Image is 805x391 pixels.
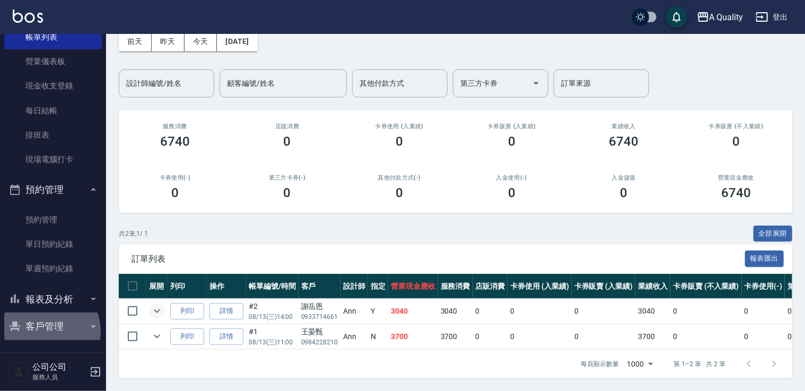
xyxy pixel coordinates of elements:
[742,299,785,324] td: 0
[620,185,627,200] h3: 0
[132,174,218,181] h2: 卡券使用(-)
[751,7,792,27] button: 登出
[635,324,670,349] td: 3700
[396,134,403,149] h3: 0
[508,185,515,200] h3: 0
[132,123,218,130] h3: 服務消費
[170,328,204,345] button: 列印
[246,299,299,324] td: #2
[572,324,636,349] td: 0
[209,328,243,345] a: 詳情
[301,312,338,322] p: 0933714661
[340,274,368,299] th: 設計師
[674,359,725,369] p: 第 1–2 筆 共 2 筆
[185,32,217,51] button: 今天
[368,274,388,299] th: 指定
[635,299,670,324] td: 3040
[301,326,338,337] div: 王晏甄
[368,299,388,324] td: Y
[745,251,784,267] button: 報表匯出
[635,274,670,299] th: 業績收入
[745,253,784,263] a: 報表匯出
[754,226,793,242] button: 全部展開
[217,32,257,51] button: [DATE]
[32,372,86,382] p: 服務人員
[4,313,102,340] button: 客戶管理
[693,123,780,130] h2: 卡券販賣 (不入業績)
[146,274,168,299] th: 展開
[528,75,545,92] button: Open
[4,286,102,313] button: 報表及分析
[340,299,368,324] td: Ann
[572,274,636,299] th: 卡券販賣 (入業績)
[4,49,102,74] a: 營業儀表板
[670,274,741,299] th: 卡券販賣 (不入業績)
[149,328,165,344] button: expand row
[473,274,508,299] th: 店販消費
[742,274,785,299] th: 卡券使用(-)
[249,312,296,322] p: 08/13 (三) 14:00
[710,11,743,24] div: A Quality
[160,134,190,149] h3: 6740
[388,274,438,299] th: 營業現金應收
[4,147,102,172] a: 現場電腦打卡
[581,359,619,369] p: 每頁顯示數量
[8,361,30,383] img: Person
[581,123,668,130] h2: 業績收入
[609,134,639,149] h3: 6740
[438,274,473,299] th: 服務消費
[4,176,102,203] button: 預約管理
[244,123,331,130] h2: 店販消費
[32,362,86,372] h5: 公司公司
[301,337,338,347] p: 0984228210
[396,185,403,200] h3: 0
[693,6,748,28] button: A Quality
[666,6,687,28] button: save
[468,174,555,181] h2: 入金使用(-)
[301,301,338,312] div: 謝岳恩
[119,32,152,51] button: 前天
[388,299,438,324] td: 3040
[249,337,296,347] p: 08/13 (三) 11:00
[4,99,102,123] a: 每日結帳
[623,350,657,378] div: 1000
[721,185,751,200] h3: 6740
[473,324,508,349] td: 0
[168,274,207,299] th: 列印
[4,208,102,232] a: 預約管理
[507,274,572,299] th: 卡券使用 (入業績)
[119,229,148,238] p: 共 2 筆, 1 / 1
[171,185,179,200] h3: 0
[4,74,102,98] a: 現金收支登錄
[572,299,636,324] td: 0
[507,324,572,349] td: 0
[742,324,785,349] td: 0
[244,174,331,181] h2: 第三方卡券(-)
[207,274,246,299] th: 操作
[356,174,443,181] h2: 其他付款方式(-)
[670,299,741,324] td: 0
[246,324,299,349] td: #1
[368,324,388,349] td: N
[732,134,740,149] h3: 0
[4,256,102,281] a: 單週預約紀錄
[284,134,291,149] h3: 0
[4,232,102,256] a: 單日預約紀錄
[132,254,745,264] span: 訂單列表
[438,299,473,324] td: 3040
[4,25,102,49] a: 帳單列表
[149,303,165,319] button: expand row
[209,303,243,319] a: 詳情
[473,299,508,324] td: 0
[693,174,780,181] h2: 營業現金應收
[170,303,204,319] button: 列印
[438,324,473,349] td: 3700
[284,185,291,200] h3: 0
[4,123,102,147] a: 排班表
[388,324,438,349] td: 3700
[507,299,572,324] td: 0
[581,174,668,181] h2: 入金儲值
[13,10,43,23] img: Logo
[340,324,368,349] td: Ann
[356,123,443,130] h2: 卡券使用 (入業績)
